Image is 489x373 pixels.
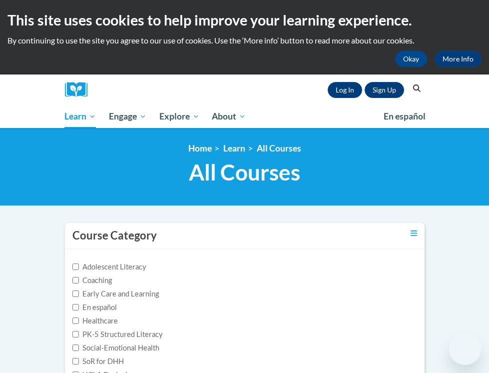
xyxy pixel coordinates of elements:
input: Checkbox for Options [72,358,79,364]
a: Log In [328,82,362,98]
a: Home [188,143,212,153]
a: Learn [58,105,103,128]
input: Checkbox for Options [72,277,79,283]
span: About [212,110,246,122]
label: Social-Emotional Health [72,342,159,353]
a: Register [365,82,404,98]
a: Explore [153,105,206,128]
input: Checkbox for Options [72,304,79,310]
input: Checkbox for Options [72,290,79,297]
label: Healthcare [72,315,118,326]
img: Logo brand [65,82,95,97]
div: Main menu [57,105,432,128]
a: About [205,105,252,128]
h3: Course Category [72,228,157,243]
label: PK-5 Structured Literacy [72,329,163,340]
button: Okay [395,51,427,67]
a: Engage [102,105,153,128]
span: Explore [159,110,199,122]
label: Adolescent Literacy [72,261,146,272]
label: Early Care and Learning [72,288,159,299]
label: En español [72,302,117,313]
a: Learn [223,143,245,153]
a: More Info [435,51,482,67]
input: Checkbox for Options [72,317,79,324]
span: Learn [64,110,96,122]
input: Checkbox for Options [72,263,79,270]
label: SoR for DHH [72,356,124,367]
span: All Courses [189,159,300,185]
input: Checkbox for Options [72,331,79,337]
input: Checkbox for Options [72,344,79,351]
a: En español [377,106,432,127]
a: Toggle collapse [411,228,417,239]
span: En español [384,111,426,121]
a: Cox Campus [65,82,95,97]
h2: This site uses cookies to help improve your learning experience. [7,10,482,30]
label: Coaching [72,275,112,286]
iframe: Button to launch messaging window [449,333,481,365]
span: Engage [109,110,146,122]
p: By continuing to use the site you agree to our use of cookies. Use the ‘More info’ button to read... [7,35,482,46]
a: All Courses [257,143,301,153]
button: Search [409,82,424,94]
